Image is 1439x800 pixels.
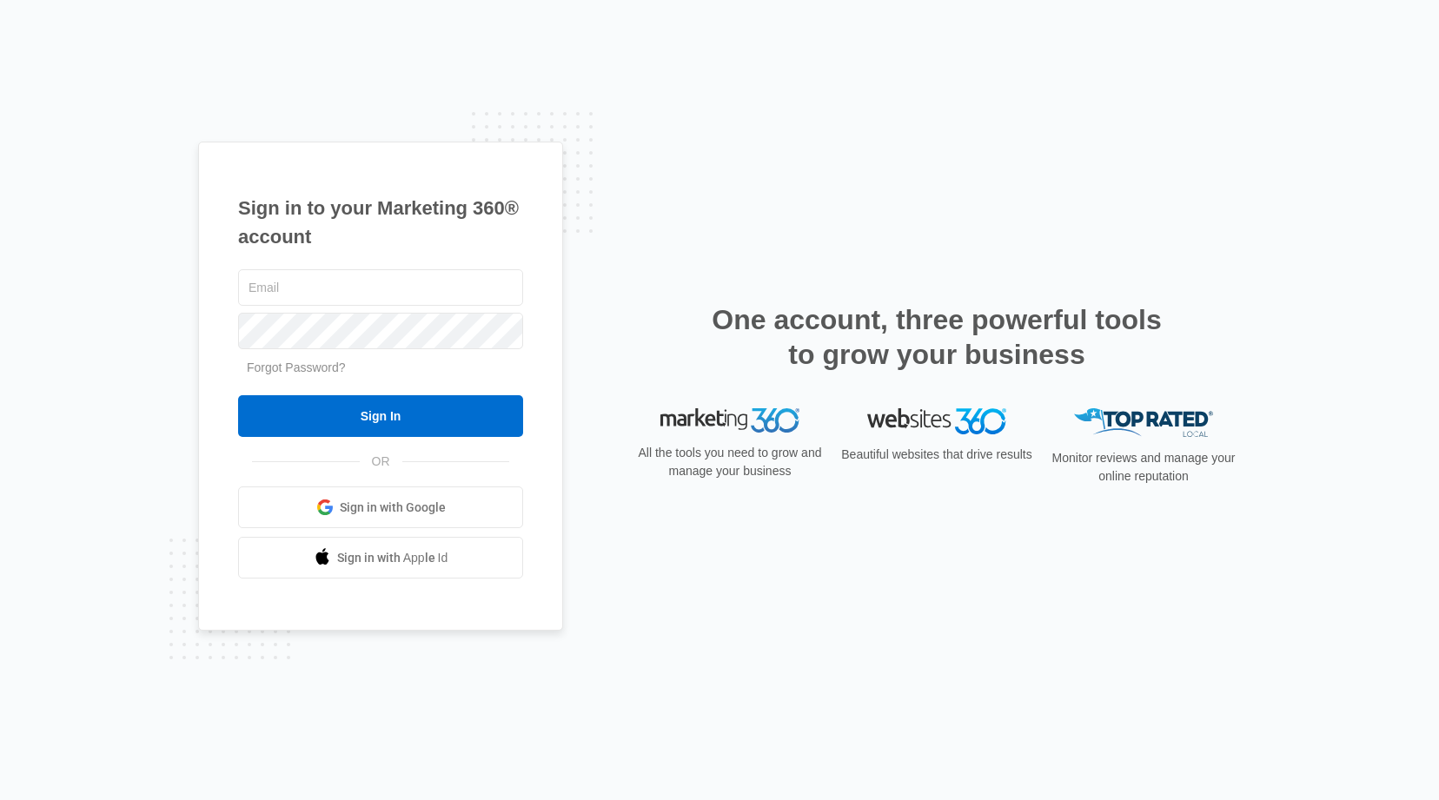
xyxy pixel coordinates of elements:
[238,537,523,579] a: Sign in with Apple Id
[1046,449,1241,486] p: Monitor reviews and manage your online reputation
[340,499,446,517] span: Sign in with Google
[238,194,523,251] h1: Sign in to your Marketing 360® account
[337,549,448,567] span: Sign in with Apple Id
[238,395,523,437] input: Sign In
[360,453,402,471] span: OR
[247,360,346,374] a: Forgot Password?
[238,486,523,528] a: Sign in with Google
[633,445,827,481] p: All the tools you need to grow and manage your business
[867,408,1006,433] img: Websites 360
[1074,408,1213,437] img: Top Rated Local
[660,408,799,433] img: Marketing 360
[238,269,523,306] input: Email
[839,446,1034,465] p: Beautiful websites that drive results
[706,302,1167,372] h2: One account, three powerful tools to grow your business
